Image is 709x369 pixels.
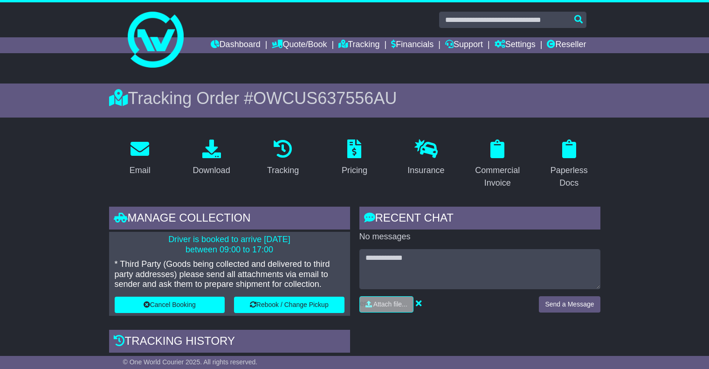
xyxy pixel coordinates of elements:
a: Insurance [401,136,450,180]
a: Financials [391,37,434,53]
p: * Third Party (Goods being collected and delivered to third party addresses) please send all atta... [115,259,344,290]
a: Quote/Book [272,37,327,53]
p: No messages [359,232,600,242]
div: Tracking Order # [109,88,600,108]
div: Email [130,164,151,177]
div: Tracking [267,164,299,177]
a: Paperless Docs [538,136,600,193]
a: Dashboard [211,37,261,53]
a: Settings [495,37,536,53]
a: Commercial Invoice [467,136,529,193]
div: Insurance [407,164,444,177]
a: Support [445,37,483,53]
button: Rebook / Change Pickup [234,297,344,313]
a: Pricing [336,136,373,180]
div: Commercial Invoice [473,164,523,189]
div: Manage collection [109,207,350,232]
a: Tracking [261,136,305,180]
button: Cancel Booking [115,297,225,313]
a: Reseller [547,37,586,53]
div: Download [193,164,230,177]
div: RECENT CHAT [359,207,600,232]
a: Download [187,136,236,180]
a: Email [124,136,157,180]
span: OWCUS637556AU [253,89,397,108]
a: Tracking [338,37,379,53]
div: Pricing [342,164,367,177]
div: Tracking history [109,330,350,355]
div: Paperless Docs [544,164,594,189]
p: Driver is booked to arrive [DATE] between 09:00 to 17:00 [115,235,344,255]
span: © One World Courier 2025. All rights reserved. [123,358,258,366]
button: Send a Message [539,296,600,313]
